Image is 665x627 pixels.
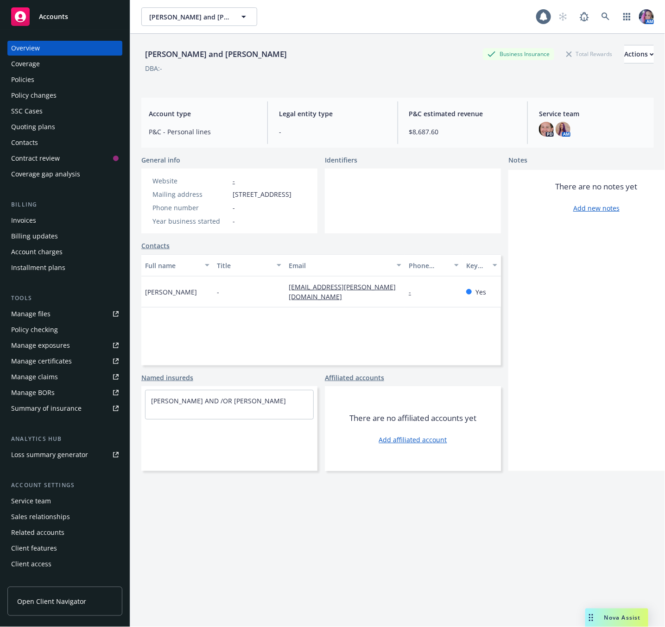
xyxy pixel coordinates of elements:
[285,254,405,276] button: Email
[475,287,486,297] span: Yes
[7,260,122,275] a: Installment plans
[279,127,386,137] span: -
[585,608,648,627] button: Nova Assist
[7,307,122,321] a: Manage files
[409,288,418,296] a: -
[11,494,51,508] div: Service team
[325,373,384,382] a: Affiliated accounts
[596,7,615,26] a: Search
[11,88,57,103] div: Policy changes
[11,447,88,462] div: Loss summary generator
[11,135,38,150] div: Contacts
[11,229,58,244] div: Billing updates
[11,260,65,275] div: Installment plans
[7,41,122,56] a: Overview
[17,596,86,606] span: Open Client Navigator
[7,447,122,462] a: Loss summary generator
[11,41,40,56] div: Overview
[7,167,122,182] a: Coverage gap analysis
[11,104,43,119] div: SSC Cases
[279,109,386,119] span: Legal entity type
[141,241,170,251] a: Contacts
[7,525,122,540] a: Related accounts
[7,104,122,119] a: SSC Cases
[233,176,235,185] a: -
[11,557,51,571] div: Client access
[39,13,68,20] span: Accounts
[562,48,617,60] div: Total Rewards
[233,216,235,226] span: -
[7,119,122,134] a: Quoting plans
[11,338,70,353] div: Manage exposures
[11,151,60,166] div: Contract review
[11,322,58,337] div: Policy checking
[149,127,256,137] span: P&C - Personal lines
[618,7,636,26] a: Switch app
[405,254,462,276] button: Phone number
[7,541,122,556] a: Client features
[145,63,162,73] div: DBA: -
[217,261,271,270] div: Title
[508,155,527,166] span: Notes
[149,109,256,119] span: Account type
[483,48,554,60] div: Business Insurance
[11,307,51,321] div: Manage files
[7,385,122,400] a: Manage BORs
[152,189,229,199] div: Mailing address
[7,509,122,524] a: Sales relationships
[7,88,122,103] a: Policy changes
[7,401,122,416] a: Summary of insurance
[604,614,641,621] span: Nova Assist
[7,354,122,369] a: Manage certificates
[11,509,70,524] div: Sales relationships
[141,155,180,165] span: General info
[141,48,291,60] div: [PERSON_NAME] and [PERSON_NAME]
[624,45,654,63] button: Actions
[539,109,646,119] span: Service team
[289,261,391,270] div: Email
[152,176,229,186] div: Website
[379,435,447,445] a: Add affiliated account
[151,396,286,405] a: [PERSON_NAME] AND /OR [PERSON_NAME]
[556,181,638,192] span: There are no notes yet
[213,254,285,276] button: Title
[11,119,55,134] div: Quoting plans
[145,261,199,270] div: Full name
[11,525,64,540] div: Related accounts
[11,401,82,416] div: Summary of insurance
[7,213,122,228] a: Invoices
[639,9,654,24] img: photo
[554,7,572,26] a: Start snowing
[7,338,122,353] span: Manage exposures
[149,12,229,22] span: [PERSON_NAME] and [PERSON_NAME]
[7,322,122,337] a: Policy checking
[11,213,36,228] div: Invoices
[141,7,257,26] button: [PERSON_NAME] and [PERSON_NAME]
[7,4,122,30] a: Accounts
[325,155,357,165] span: Identifiers
[233,189,291,199] span: [STREET_ADDRESS]
[7,370,122,384] a: Manage claims
[11,167,80,182] div: Coverage gap analysis
[7,245,122,259] a: Account charges
[141,373,193,382] a: Named insureds
[289,282,396,301] a: [EMAIL_ADDRESS][PERSON_NAME][DOMAIN_NAME]
[7,200,122,209] div: Billing
[152,203,229,213] div: Phone number
[556,122,570,137] img: photo
[466,261,487,270] div: Key contact
[409,261,449,270] div: Phone number
[575,7,594,26] a: Report a Bug
[409,127,517,137] span: $8,687.60
[409,109,517,119] span: P&C estimated revenue
[152,216,229,226] div: Year business started
[349,413,476,424] span: There are no affiliated accounts yet
[7,151,122,166] a: Contract review
[585,608,597,627] div: Drag to move
[11,541,57,556] div: Client features
[573,203,620,213] a: Add new notes
[7,481,122,490] div: Account settings
[7,72,122,87] a: Policies
[11,245,63,259] div: Account charges
[7,294,122,303] div: Tools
